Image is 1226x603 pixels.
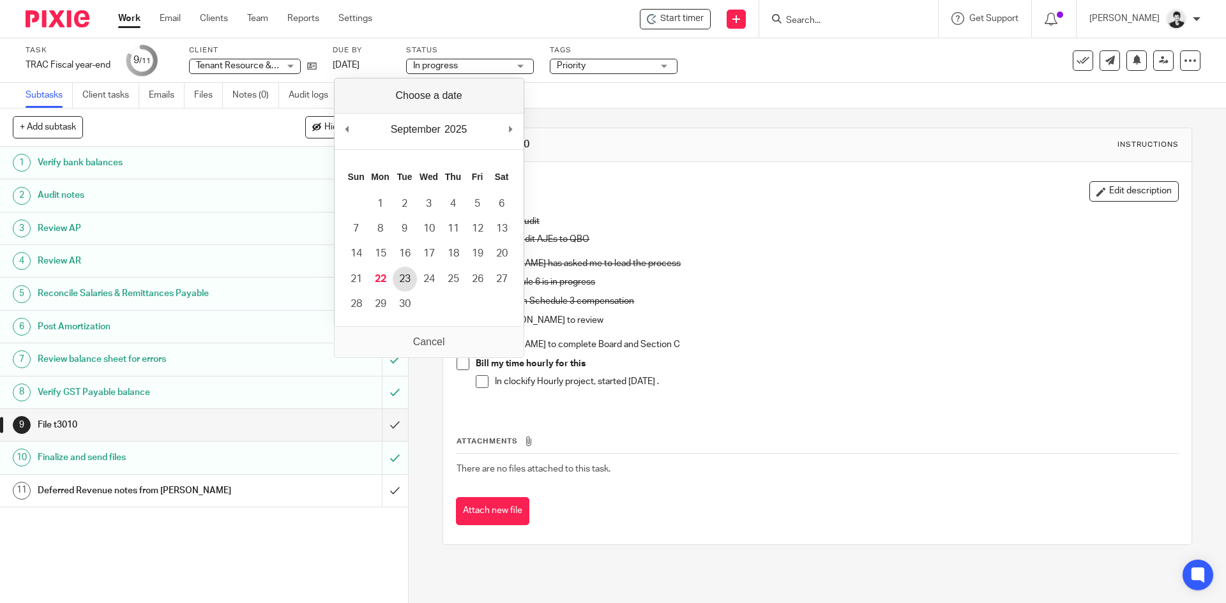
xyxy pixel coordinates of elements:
a: Settings [338,12,372,25]
a: Audit logs [289,83,338,108]
button: 19 [465,241,490,266]
div: 10 [13,449,31,466]
button: 13 [490,216,514,241]
p: [PERSON_NAME] [1089,12,1160,25]
button: 17 [417,241,441,266]
h1: Reconcile Salaries & Remittances Payable [38,284,259,303]
p: [PERSON_NAME] to complete Board and Section C [476,338,1177,351]
label: Status [406,45,534,56]
h1: Review balance sheet for errors [38,350,259,369]
button: 9 [393,216,417,241]
p: Waiting on audit [476,215,1177,228]
div: Instructions [1117,140,1179,150]
button: 26 [465,267,490,292]
p: Post audit AJEs to QBO [495,233,1177,246]
a: Team [247,12,268,25]
label: Client [189,45,317,56]
h1: Finalize and send files [38,448,259,467]
button: Next Month [504,120,517,139]
a: Notes (0) [232,83,279,108]
button: 12 [465,216,490,241]
abbr: Friday [472,172,483,182]
button: Hide completed [305,116,395,138]
div: 8 [13,383,31,401]
button: Previous Month [341,120,354,139]
button: 16 [393,241,417,266]
button: 7 [344,216,368,241]
p: [PERSON_NAME] to review [495,314,1177,327]
div: 2 [13,187,31,205]
button: 24 [417,267,441,292]
button: 21 [344,267,368,292]
p: In clockify Hourly project, started [DATE] . [495,375,1177,388]
button: 3 [417,191,441,216]
div: Tenant Resource & Advisory Centre (TRAC) - TRAC Fiscal year-end [640,9,711,29]
small: /11 [139,57,151,64]
label: Tags [550,45,677,56]
button: 22 [368,267,393,292]
div: September [389,120,443,139]
button: 28 [344,292,368,316]
div: 3 [13,220,31,237]
div: 5 [13,285,31,303]
div: TRAC Fiscal year-end [26,59,110,71]
abbr: Thursday [445,172,461,182]
span: [DATE] [333,61,359,70]
button: 4 [441,191,465,216]
span: Priority [557,61,586,70]
h1: Review AP [38,219,259,238]
input: Search [785,15,900,27]
div: 2025 [443,120,469,139]
button: 2 [393,191,417,216]
div: 7 [13,350,31,368]
a: Emails [149,83,185,108]
button: 20 [490,241,514,266]
h1: Audit notes [38,186,259,205]
strong: Bill my time hourly for this [476,359,586,368]
abbr: Wednesday [420,172,438,182]
button: 10 [417,216,441,241]
span: Hide completed [324,123,388,133]
button: 1 [368,191,393,216]
div: 9 [13,416,31,434]
div: 9 [133,53,151,68]
label: Due by [333,45,390,56]
label: Task [26,45,110,56]
span: Start timer [660,12,704,26]
img: squarehead.jpg [1166,9,1186,29]
abbr: Saturday [495,172,509,182]
button: 25 [441,267,465,292]
abbr: Sunday [347,172,364,182]
p: [PERSON_NAME] has asked me to lead the process [476,257,1177,270]
abbr: Monday [371,172,389,182]
button: 6 [490,191,514,216]
button: 11 [441,216,465,241]
h1: Deferred Revenue notes from [PERSON_NAME] [38,481,259,500]
button: Edit description [1089,181,1179,202]
h1: Review AR [38,251,259,271]
a: Client tasks [82,83,139,108]
h1: Verify bank balances [38,153,259,172]
span: Attachments [457,438,518,445]
img: Pixie [26,10,89,27]
div: 6 [13,318,31,336]
a: Clients [200,12,228,25]
p: Work on Schedule 3 compensation [495,295,1177,308]
a: Files [194,83,223,108]
button: 8 [368,216,393,241]
h1: File t3010 [38,415,259,435]
button: 29 [368,292,393,316]
a: Email [160,12,181,25]
button: 5 [465,191,490,216]
h1: Post Amortization [38,317,259,336]
button: Attach new file [456,497,529,526]
span: There are no files attached to this task. [457,465,610,473]
button: 23 [393,267,417,292]
div: 1 [13,154,31,172]
span: In progress [413,61,458,70]
a: Subtasks [26,83,73,108]
div: 4 [13,252,31,270]
abbr: Tuesday [397,172,412,182]
span: Get Support [969,14,1018,23]
a: Reports [287,12,319,25]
